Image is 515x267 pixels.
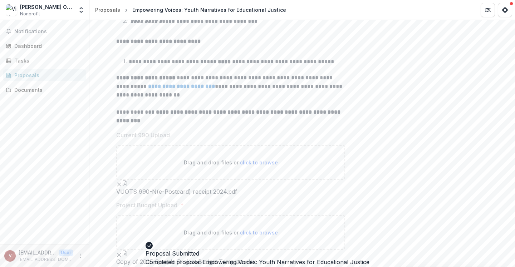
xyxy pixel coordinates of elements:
p: Project Budget Upload [116,201,177,209]
div: Proposals [95,6,120,14]
p: Drag and drop files or [184,159,278,166]
span: VUOTS 990-N(e-Postcard) receipt 2024.pdf [116,188,345,195]
div: Dashboard [14,42,80,50]
p: User [59,249,73,256]
div: [PERSON_NAME] Outreach Tutoring Service [20,3,73,11]
a: Tasks [3,55,86,66]
span: Nonprofit [20,11,40,17]
div: Empowering Voices: Youth Narratives for Educational Justice [132,6,286,14]
span: click to browse [240,159,278,165]
a: Proposals [92,5,123,15]
div: Tasks [14,57,80,64]
button: More [76,252,85,260]
button: Partners [481,3,495,17]
span: click to browse [240,229,278,236]
div: Proposals [14,71,80,79]
a: Documents [3,84,86,96]
p: Current 990 Upload [116,131,170,139]
div: victoriabest@vuots.org [9,253,12,258]
button: Open entity switcher [76,3,86,17]
span: Copy of 2025 Sample Project Budget Template.xlsx [116,258,345,265]
div: Remove FileVUOTS 990-N(e-Postcard) receipt 2024.pdf [116,180,345,195]
button: Remove File [116,180,122,188]
p: [EMAIL_ADDRESS][DOMAIN_NAME] [19,249,56,256]
div: Documents [14,86,80,94]
nav: breadcrumb [92,5,289,15]
a: Dashboard [3,40,86,52]
button: Notifications [3,26,86,37]
button: Remove File [116,250,122,258]
a: Proposals [3,69,86,81]
p: Drag and drop files or [184,229,278,236]
div: Remove FileCopy of 2025 Sample Project Budget Template.xlsx [116,250,345,265]
img: Victoria Urban Outreach Tutoring Service [6,4,17,16]
span: Notifications [14,29,83,35]
button: Get Help [498,3,512,17]
p: [EMAIL_ADDRESS][DOMAIN_NAME] [19,256,73,263]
